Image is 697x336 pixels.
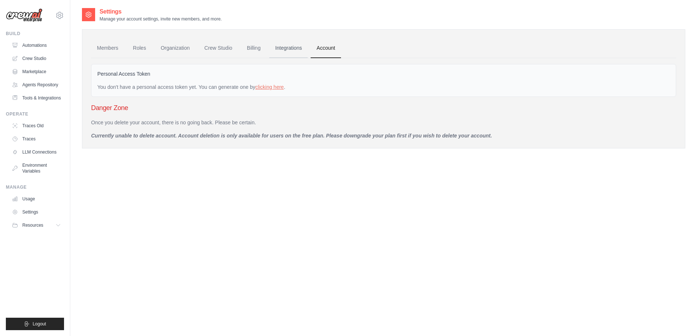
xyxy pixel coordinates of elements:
[91,119,676,126] p: Once you delete your account, there is no going back. Please be certain.
[97,70,150,78] label: Personal Access Token
[9,193,64,205] a: Usage
[311,38,341,58] a: Account
[9,146,64,158] a: LLM Connections
[155,38,195,58] a: Organization
[91,38,124,58] a: Members
[100,7,222,16] h2: Settings
[100,16,222,22] p: Manage your account settings, invite new members, and more.
[6,31,64,37] div: Build
[241,38,266,58] a: Billing
[9,79,64,91] a: Agents Repository
[9,120,64,132] a: Traces Old
[6,8,42,22] img: Logo
[9,219,64,231] button: Resources
[9,39,64,51] a: Automations
[22,222,43,228] span: Resources
[9,92,64,104] a: Tools & Integrations
[9,206,64,218] a: Settings
[269,38,308,58] a: Integrations
[33,321,46,327] span: Logout
[255,84,284,90] a: clicking here
[199,38,238,58] a: Crew Studio
[6,184,64,190] div: Manage
[9,66,64,78] a: Marketplace
[9,133,64,145] a: Traces
[6,318,64,330] button: Logout
[127,38,152,58] a: Roles
[91,132,676,139] p: Currently unable to delete account. Account deletion is only available for users on the free plan...
[97,83,670,91] div: You don't have a personal access token yet. You can generate one by .
[91,103,676,113] h3: Danger Zone
[9,53,64,64] a: Crew Studio
[6,111,64,117] div: Operate
[9,159,64,177] a: Environment Variables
